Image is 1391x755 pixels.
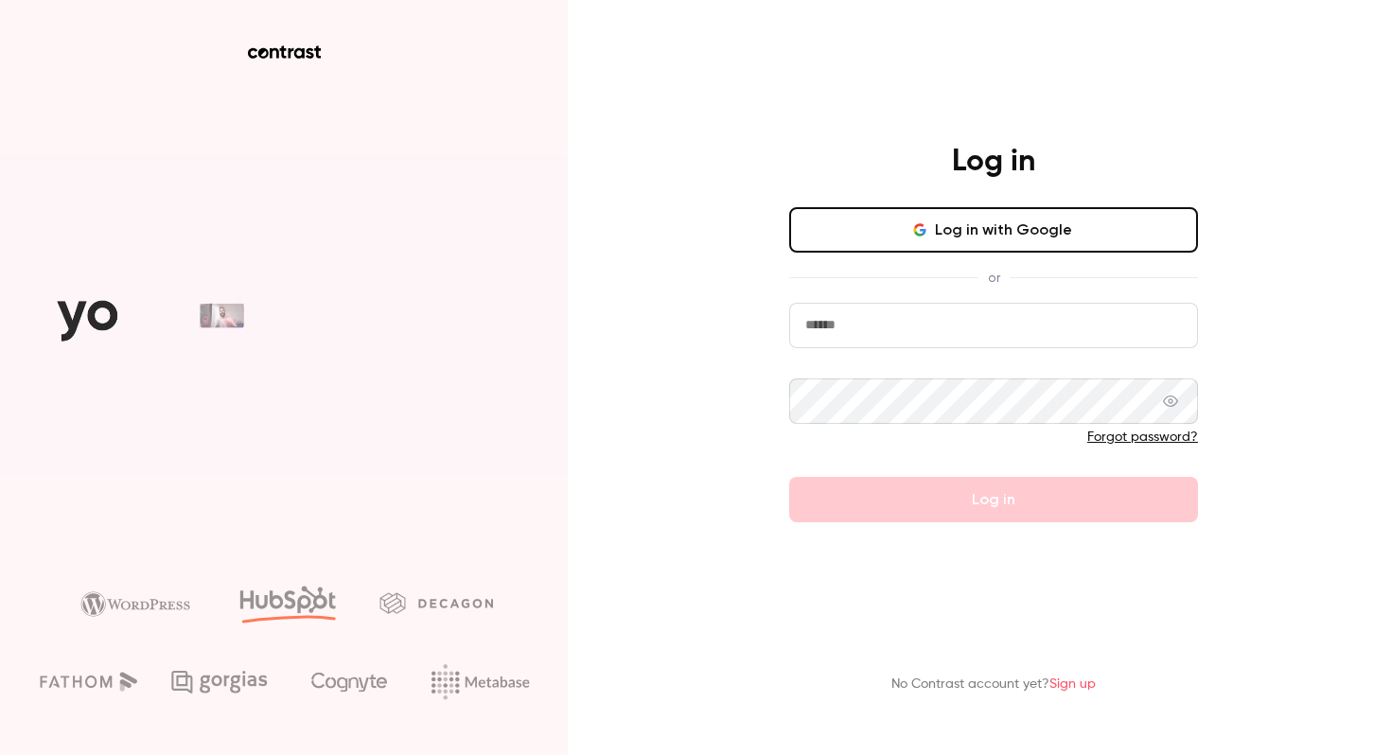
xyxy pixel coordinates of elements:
[379,592,493,613] img: decagon
[891,675,1096,694] p: No Contrast account yet?
[789,207,1198,253] button: Log in with Google
[1049,677,1096,691] a: Sign up
[978,268,1010,288] span: or
[952,143,1035,181] h4: Log in
[1087,430,1198,444] a: Forgot password?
